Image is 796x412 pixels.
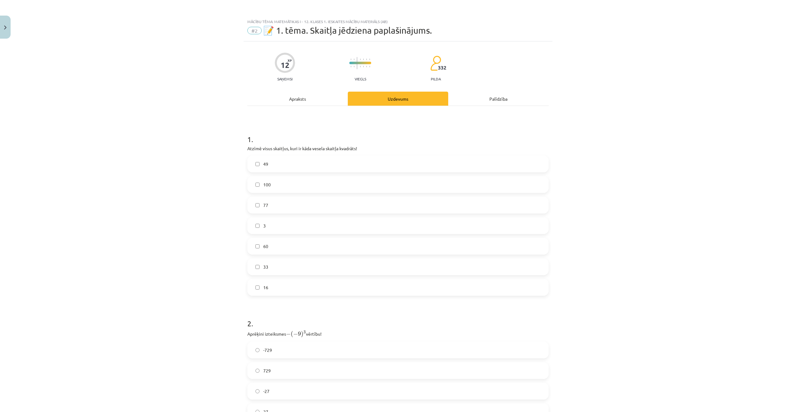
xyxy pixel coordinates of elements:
span: 332 [438,65,446,70]
p: pilda [431,77,441,81]
img: icon-short-line-57e1e144782c952c97e751825c79c345078a6d821885a25fce030b3d8c18986b.svg [369,66,370,67]
span: 100 [263,181,271,188]
input: 60 [255,244,260,248]
img: icon-short-line-57e1e144782c952c97e751825c79c345078a6d821885a25fce030b3d8c18986b.svg [363,66,364,67]
span: ( [291,331,293,338]
img: icon-short-line-57e1e144782c952c97e751825c79c345078a6d821885a25fce030b3d8c18986b.svg [363,59,364,60]
span: XP [288,59,292,62]
input: 100 [255,183,260,187]
input: 3 [255,224,260,228]
input: 16 [255,285,260,290]
span: #2 [247,27,262,34]
span: 77 [263,202,268,208]
span: -729 [263,347,272,353]
span: 729 [263,367,271,374]
span: 49 [263,161,268,167]
span: 3 [303,331,306,334]
span: 3 [263,223,266,229]
input: 49 [255,162,260,166]
img: icon-short-line-57e1e144782c952c97e751825c79c345078a6d821885a25fce030b3d8c18986b.svg [366,59,367,60]
span: 60 [263,243,268,250]
p: Saņemsi [275,77,295,81]
p: Atzīmē visus skaitļus, kuri ir kāda vesela skaitļa kvadrāts! [247,145,549,152]
div: Uzdevums [348,92,448,106]
img: icon-short-line-57e1e144782c952c97e751825c79c345078a6d821885a25fce030b3d8c18986b.svg [360,59,361,60]
div: Palīdzība [448,92,549,106]
img: icon-close-lesson-0947bae3869378f0d4975bcd49f059093ad1ed9edebbc8119c70593378902aed.svg [4,26,7,30]
h1: 2 . [247,308,549,328]
img: icon-short-line-57e1e144782c952c97e751825c79c345078a6d821885a25fce030b3d8c18986b.svg [369,59,370,60]
span: 33 [263,264,268,270]
img: icon-short-line-57e1e144782c952c97e751825c79c345078a6d821885a25fce030b3d8c18986b.svg [360,66,361,67]
div: 12 [281,61,289,69]
input: -27 [255,389,260,393]
input: 33 [255,265,260,269]
p: Viegls [355,77,366,81]
div: Apraksts [247,92,348,106]
h1: 1 . [247,124,549,143]
span: ) [301,331,303,338]
input: 729 [255,369,260,373]
span: -27 [263,388,269,395]
input: -729 [255,348,260,352]
span: 16 [263,284,268,291]
img: icon-short-line-57e1e144782c952c97e751825c79c345078a6d821885a25fce030b3d8c18986b.svg [366,66,367,67]
img: students-c634bb4e5e11cddfef0936a35e636f08e4e9abd3cc4e673bd6f9a4125e45ecb1.svg [430,55,441,71]
span: − [286,332,291,336]
span: − [293,332,298,336]
input: 77 [255,203,260,207]
p: Aprēķini izteiksmes vērtību! [247,329,549,338]
div: Mācību tēma: Matemātikas i - 12. klases 1. ieskaites mācību materiāls (ab) [247,19,549,24]
span: 📝 1. tēma. Skaitļa jēdziena paplašinājums. [263,25,432,36]
span: 9 [298,332,301,336]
